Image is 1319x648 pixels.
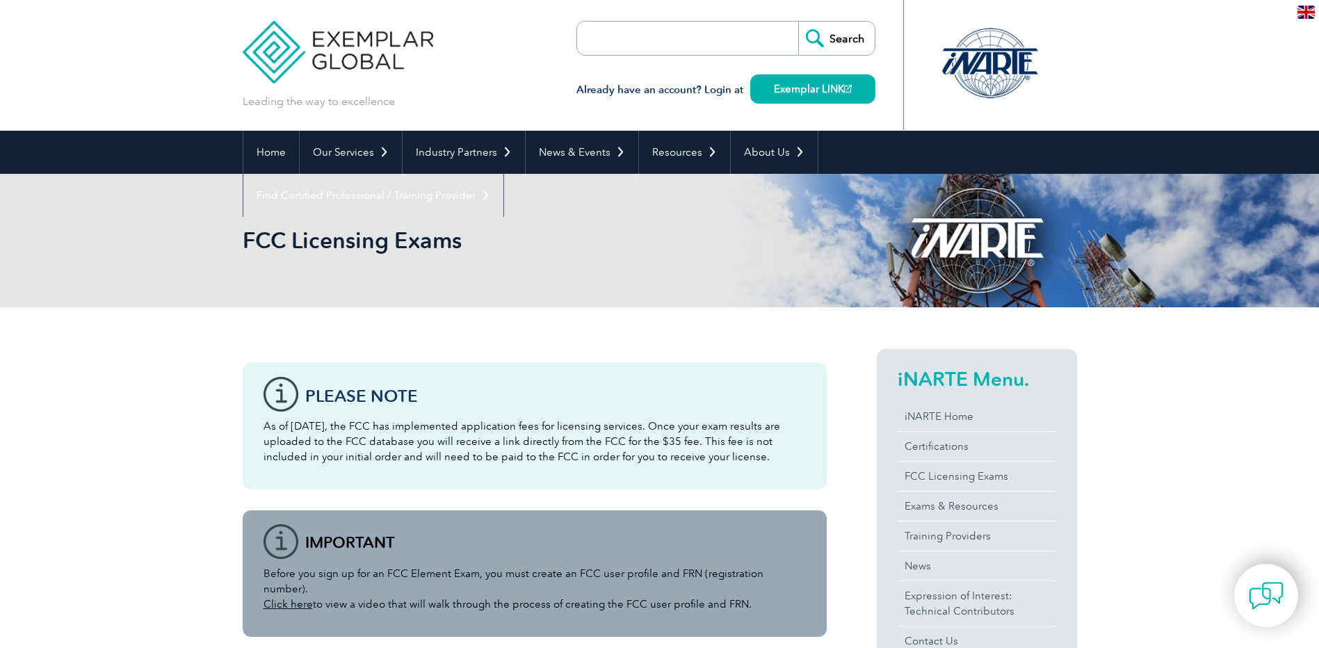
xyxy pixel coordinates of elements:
p: Before you sign up for an FCC Element Exam, you must create an FCC user profile and FRN (registra... [264,566,806,612]
a: News & Events [526,131,638,174]
a: News [898,551,1056,581]
a: Resources [639,131,730,174]
a: Expression of Interest:Technical Contributors [898,581,1056,626]
h2: FCC Licensing Exams [243,229,827,252]
a: Find Certified Professional / Training Provider [243,174,503,217]
input: Search [798,22,875,55]
p: As of [DATE], the FCC has implemented application fees for licensing services. Once your exam res... [264,419,806,464]
a: iNARTE Home [898,402,1056,431]
a: Click here [264,598,313,610]
a: Certifications [898,432,1056,461]
a: About Us [731,131,818,174]
a: Industry Partners [403,131,525,174]
img: contact-chat.png [1249,578,1284,613]
h3: Please note [305,387,806,405]
a: Home [243,131,299,174]
a: Exams & Resources [898,492,1056,521]
a: Our Services [300,131,402,174]
h3: Already have an account? Login at [576,81,875,99]
img: open_square.png [844,85,852,92]
a: Training Providers [898,521,1056,551]
img: en [1297,6,1315,19]
h2: iNARTE Menu. [898,368,1056,390]
a: FCC Licensing Exams [898,462,1056,491]
p: Leading the way to excellence [243,94,395,109]
a: Exemplar LINK [750,74,875,104]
